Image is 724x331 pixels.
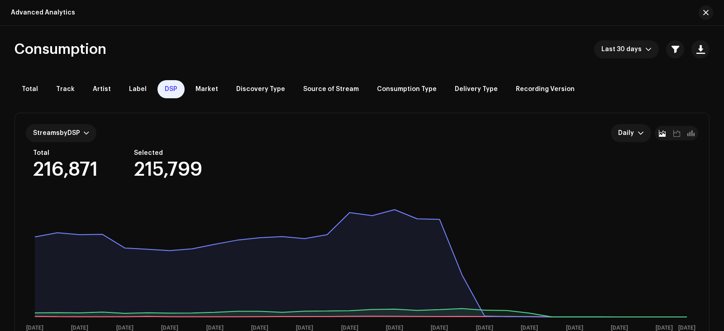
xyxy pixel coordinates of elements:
div: Selected [134,149,202,157]
span: Recording Version [516,86,575,93]
text: [DATE] [678,325,695,331]
span: Delivery Type [455,86,498,93]
text: [DATE] [431,325,448,331]
text: [DATE] [386,325,403,331]
text: [DATE] [296,325,313,331]
div: dropdown trigger [638,124,644,142]
text: [DATE] [206,325,224,331]
text: [DATE] [251,325,268,331]
text: [DATE] [341,325,358,331]
text: [DATE] [656,325,673,331]
span: Source of Stream [303,86,359,93]
text: [DATE] [161,325,178,331]
div: dropdown trigger [645,40,652,58]
text: [DATE] [476,325,493,331]
span: Discovery Type [236,86,285,93]
span: Consumption Type [377,86,437,93]
text: [DATE] [566,325,583,331]
text: [DATE] [521,325,538,331]
span: Market [195,86,218,93]
span: Daily [618,124,638,142]
span: DSP [165,86,177,93]
text: [DATE] [611,325,628,331]
span: Last 30 days [601,40,645,58]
